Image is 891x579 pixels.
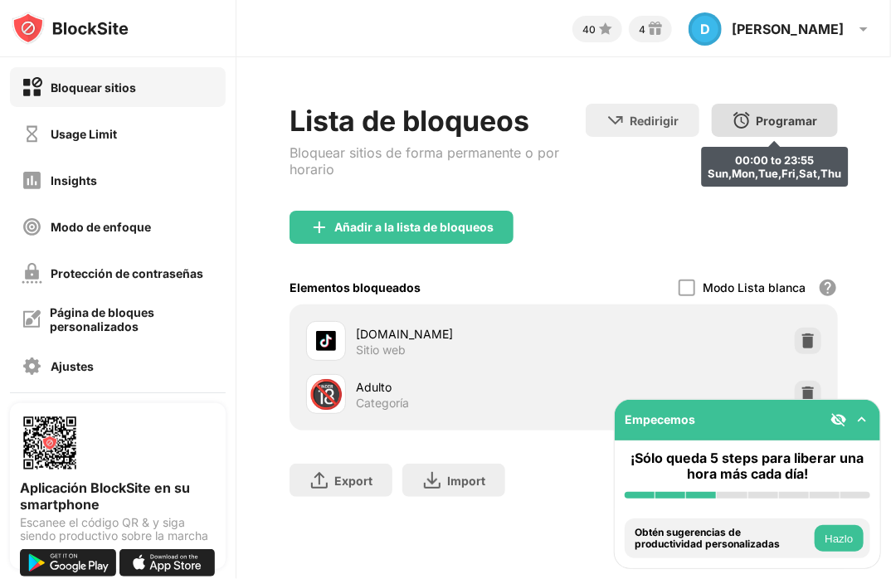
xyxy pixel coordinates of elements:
div: Página de bloques personalizados [50,305,214,333]
div: 🔞 [309,377,343,411]
div: Usage Limit [51,127,117,141]
div: Sun,Mon,Tue,Fri,Sat,Thu [708,167,841,180]
img: get-it-on-google-play.svg [20,549,116,577]
div: 40 [582,23,596,36]
div: [PERSON_NAME] [732,21,844,37]
div: Bloquear sitios [51,80,136,95]
div: Modo de enfoque [51,220,151,234]
button: Hazlo [815,525,864,552]
div: Bloquear sitios de forma permanente o por horario [290,144,585,178]
div: Programar [757,114,818,128]
div: 4 [639,23,645,36]
img: reward-small.svg [645,19,665,39]
img: omni-setup-toggle.svg [854,411,870,428]
div: Añadir a la lista de bloqueos [334,221,494,234]
img: password-protection-off.svg [22,263,42,284]
div: Elementos bloqueados [290,280,421,294]
div: Escanee el código QR & y siga siendo productivo sobre la marcha [20,516,216,543]
img: focus-off.svg [22,217,42,237]
div: ¡Sólo queda 5 steps para liberar una hora más cada día! [625,450,870,482]
img: logo-blocksite.svg [12,12,129,45]
div: Ajustes [51,359,94,373]
div: D [689,12,722,46]
div: Insights [51,173,97,187]
div: Modo Lista blanca [704,280,806,294]
div: [DOMAIN_NAME] [356,325,563,343]
div: 00:00 to 23:55 [708,153,841,167]
img: insights-off.svg [22,170,42,191]
img: settings-off.svg [22,356,42,377]
img: points-small.svg [596,19,616,39]
img: favicons [316,331,336,351]
div: Categoría [356,396,409,411]
div: Aplicación BlockSite en su smartphone [20,479,216,513]
div: Lista de bloqueos [290,104,585,138]
img: block-on.svg [22,77,42,98]
div: Export [334,474,372,488]
div: Import [447,474,485,488]
div: Sitio web [356,343,406,358]
div: Redirigir [631,114,679,128]
div: Protección de contraseñas [51,266,203,280]
div: Empecemos [625,412,695,426]
img: options-page-qr-code.png [20,413,80,473]
img: time-usage-off.svg [22,124,42,144]
div: Adulto [356,378,563,396]
img: eye-not-visible.svg [830,411,847,428]
img: download-on-the-app-store.svg [119,549,216,577]
div: Obtén sugerencias de productividad personalizadas [635,527,811,551]
img: customize-block-page-off.svg [22,309,41,329]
